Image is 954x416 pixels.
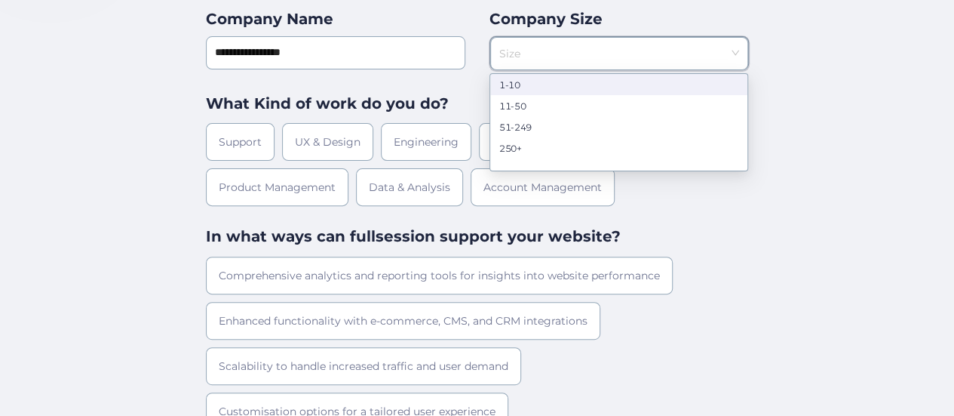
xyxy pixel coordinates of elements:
[490,95,747,116] nz-option-item: 11-50
[206,168,348,206] div: Product Management
[381,123,471,161] div: Engineering
[206,347,521,385] div: Scalability to handle increased traffic and user demand
[490,74,747,95] nz-option-item: 1-10
[471,168,615,206] div: Account Management
[499,121,738,132] div: 51-249
[490,137,747,159] nz-option-item: 250+
[499,142,738,153] div: 250+
[206,92,749,116] div: What Kind of work do you do?
[206,225,749,248] div: In what ways can fullsession support your website?
[206,257,673,294] div: Comprehensive analytics and reporting tools for insights into website performance
[356,168,463,206] div: Data & Analysis
[206,8,465,31] div: Company Name
[206,302,600,340] div: Enhanced functionality with e-commerce, CMS, and CRM integrations
[489,8,749,31] div: Company Size
[499,100,738,111] div: 11-50
[282,123,373,161] div: UX & Design
[206,123,275,161] div: Support
[479,123,559,161] div: Marketing
[490,116,747,137] nz-option-item: 51-249
[499,79,738,90] div: 1-10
